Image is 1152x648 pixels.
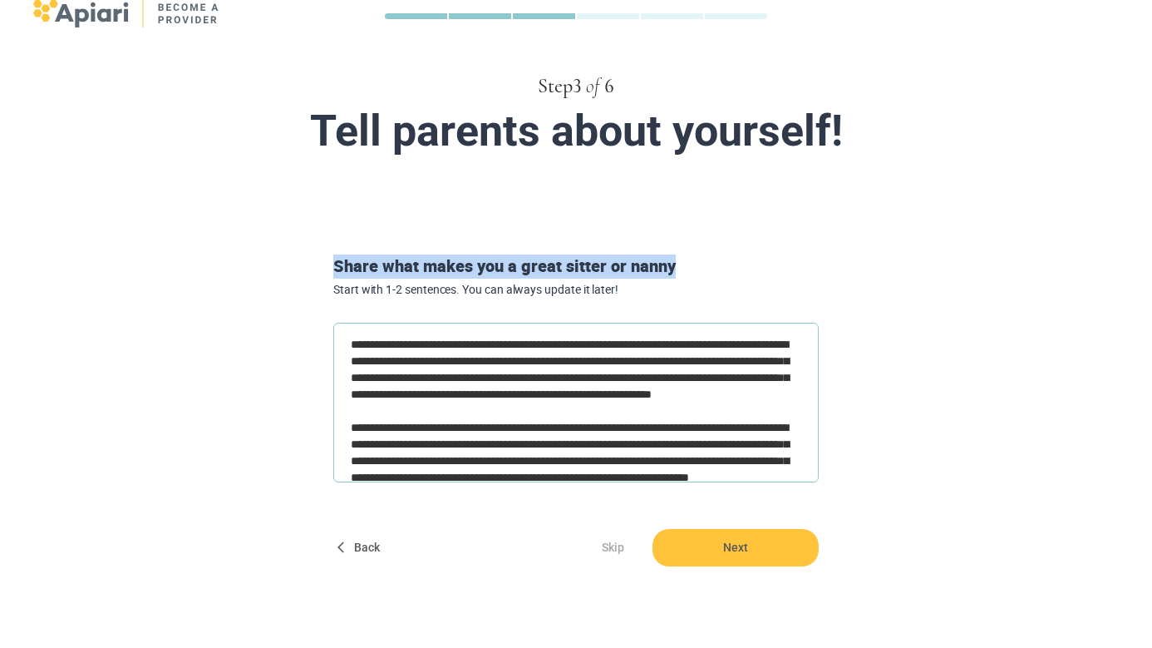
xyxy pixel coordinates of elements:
[586,529,639,566] button: Skip
[586,77,599,96] span: of
[150,72,1002,101] div: Step 3 6
[333,529,386,566] button: Back
[652,529,819,566] button: Next
[333,283,819,297] span: Start with 1-2 sentences. You can always update it later!
[327,255,825,296] div: Share what makes you a great sitter or nanny
[184,107,968,155] div: Tell parents about yourself!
